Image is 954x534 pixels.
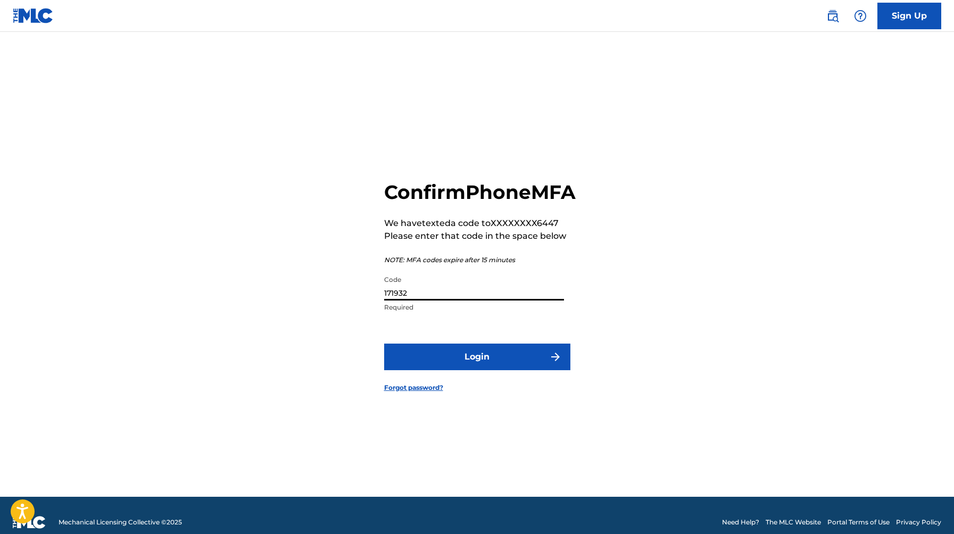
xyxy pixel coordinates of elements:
p: We have texted a code to XXXXXXXX6447 [384,217,576,230]
a: Public Search [822,5,843,27]
span: Mechanical Licensing Collective © 2025 [59,518,182,527]
img: help [854,10,867,22]
img: logo [13,516,46,529]
a: Privacy Policy [896,518,941,527]
img: MLC Logo [13,8,54,23]
img: search [826,10,839,22]
a: Portal Terms of Use [827,518,890,527]
p: Please enter that code in the space below [384,230,576,243]
p: Required [384,303,564,312]
a: Sign Up [877,3,941,29]
div: Help [850,5,871,27]
button: Login [384,344,570,370]
a: Forgot password? [384,383,443,393]
img: f7272a7cc735f4ea7f67.svg [549,351,562,363]
a: The MLC Website [766,518,821,527]
h2: Confirm Phone MFA [384,180,576,204]
a: Need Help? [722,518,759,527]
p: NOTE: MFA codes expire after 15 minutes [384,255,576,265]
